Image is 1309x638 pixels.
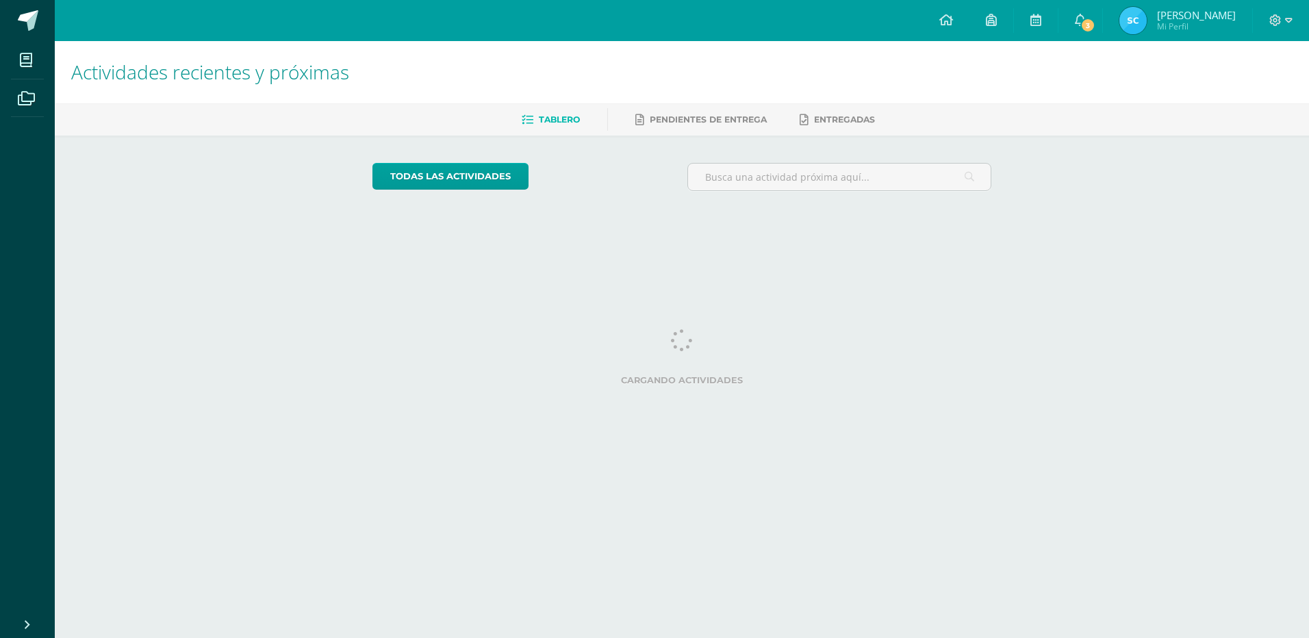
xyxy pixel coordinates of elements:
[688,164,991,190] input: Busca una actividad próxima aquí...
[71,59,349,85] span: Actividades recientes y próximas
[635,109,767,131] a: Pendientes de entrega
[1080,18,1095,33] span: 3
[539,114,580,125] span: Tablero
[372,163,529,190] a: todas las Actividades
[1157,21,1236,32] span: Mi Perfil
[800,109,875,131] a: Entregadas
[650,114,767,125] span: Pendientes de entrega
[814,114,875,125] span: Entregadas
[1119,7,1147,34] img: c311e47252d4917f4918501df26b23e9.png
[522,109,580,131] a: Tablero
[1157,8,1236,22] span: [PERSON_NAME]
[372,375,992,385] label: Cargando actividades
